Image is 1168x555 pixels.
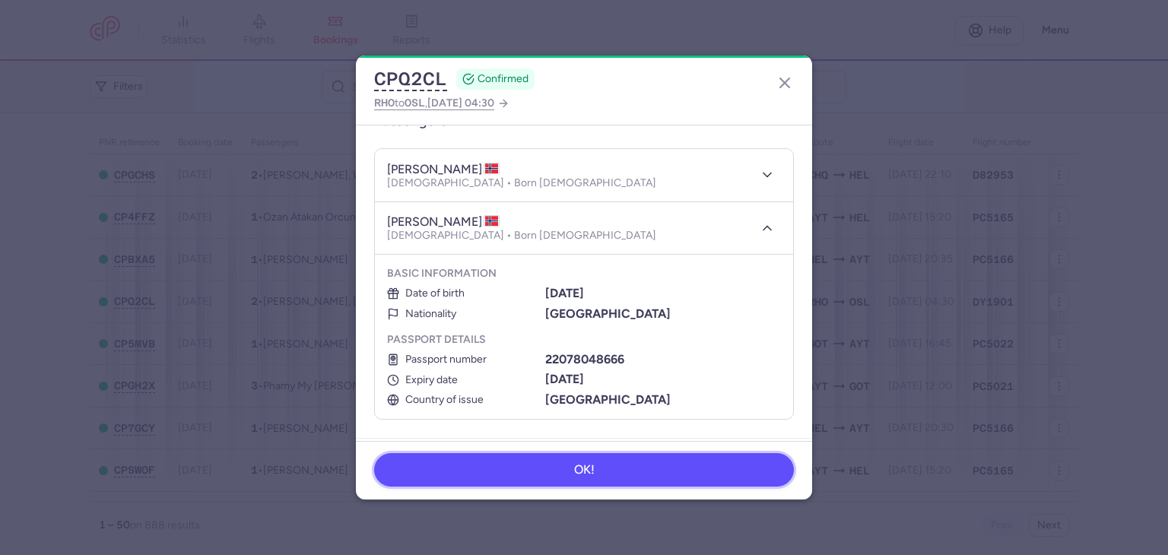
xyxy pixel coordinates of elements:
b: [GEOGRAPHIC_DATA] [545,392,671,407]
h4: [PERSON_NAME] [387,162,500,177]
button: CPQ2CL [374,68,447,90]
button: OK! [374,453,794,487]
span: [DATE] 04:30 [427,97,494,109]
span: RHO [374,97,395,109]
span: OK! [574,463,595,477]
h5: Basic information [387,267,781,281]
p: [DEMOGRAPHIC_DATA] • Born [DEMOGRAPHIC_DATA] [387,177,656,189]
div: Date of birth [387,287,542,300]
div: Expiry date [387,374,542,386]
div: Nationality [387,308,542,320]
span: to , [374,94,494,113]
div: Country of issue [387,394,542,406]
h4: [PERSON_NAME] [387,214,500,230]
a: RHOtoOSL,[DATE] 04:30 [374,94,509,113]
b: [GEOGRAPHIC_DATA] [545,306,671,321]
p: [DEMOGRAPHIC_DATA] • Born [DEMOGRAPHIC_DATA] [387,230,656,242]
span: CONFIRMED [478,71,528,87]
h5: Passport details [387,333,781,347]
b: [DATE] [545,372,584,386]
b: [DATE] [545,286,584,300]
span: OSL [405,97,425,109]
b: 22078048666 [545,352,624,366]
div: Passport number [387,354,542,366]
